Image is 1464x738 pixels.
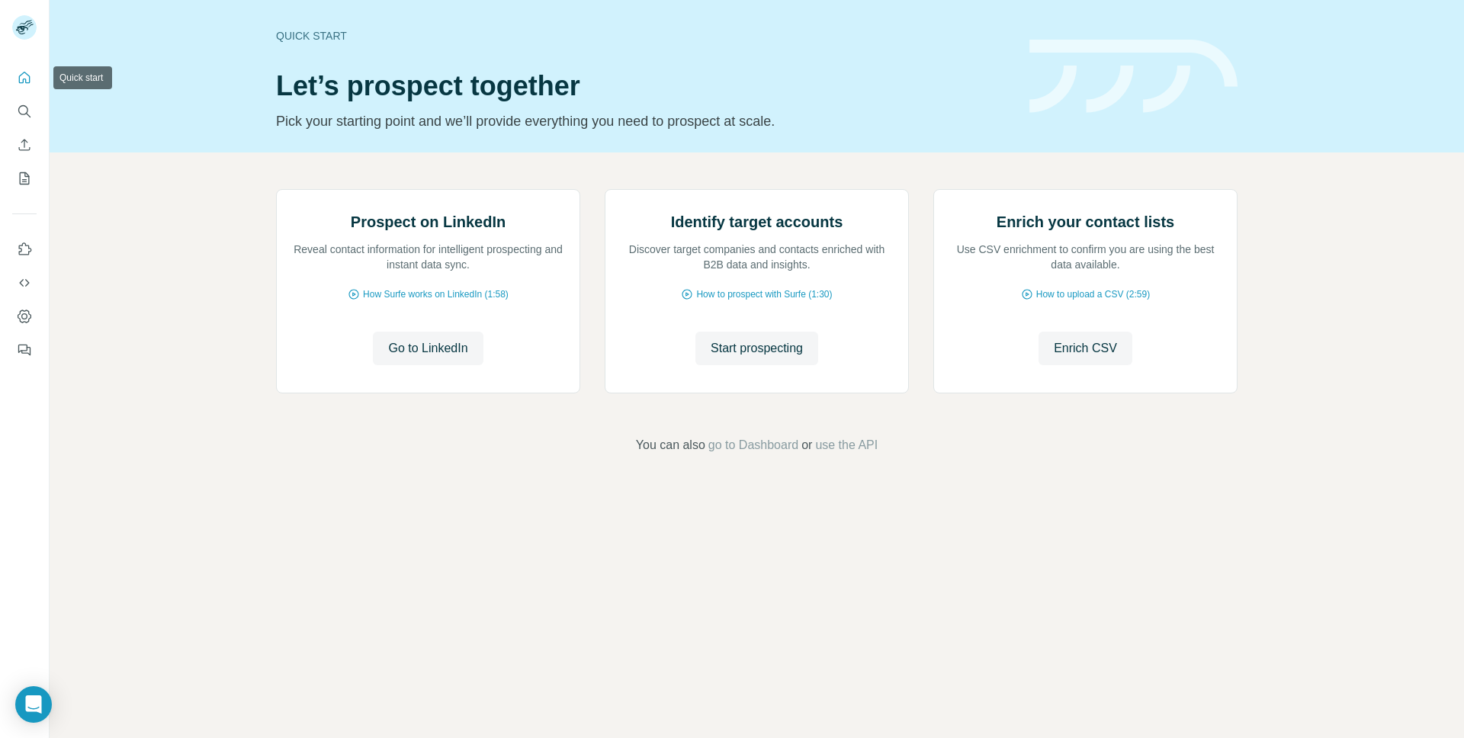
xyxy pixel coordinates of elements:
[815,436,878,454] button: use the API
[621,242,893,272] p: Discover target companies and contacts enriched with B2B data and insights.
[708,436,798,454] button: go to Dashboard
[1029,40,1238,114] img: banner
[1039,332,1132,365] button: Enrich CSV
[373,332,483,365] button: Go to LinkedIn
[12,98,37,125] button: Search
[696,287,832,301] span: How to prospect with Surfe (1:30)
[1054,339,1117,358] span: Enrich CSV
[636,436,705,454] span: You can also
[12,131,37,159] button: Enrich CSV
[276,71,1011,101] h1: Let’s prospect together
[351,211,506,233] h2: Prospect on LinkedIn
[363,287,509,301] span: How Surfe works on LinkedIn (1:58)
[695,332,818,365] button: Start prospecting
[12,269,37,297] button: Use Surfe API
[12,236,37,263] button: Use Surfe on LinkedIn
[12,64,37,91] button: Quick start
[997,211,1174,233] h2: Enrich your contact lists
[12,165,37,192] button: My lists
[12,336,37,364] button: Feedback
[671,211,843,233] h2: Identify target accounts
[276,111,1011,132] p: Pick your starting point and we’ll provide everything you need to prospect at scale.
[1036,287,1150,301] span: How to upload a CSV (2:59)
[12,303,37,330] button: Dashboard
[276,28,1011,43] div: Quick start
[711,339,803,358] span: Start prospecting
[292,242,564,272] p: Reveal contact information for intelligent prospecting and instant data sync.
[949,242,1222,272] p: Use CSV enrichment to confirm you are using the best data available.
[801,436,812,454] span: or
[15,686,52,723] div: Open Intercom Messenger
[388,339,467,358] span: Go to LinkedIn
